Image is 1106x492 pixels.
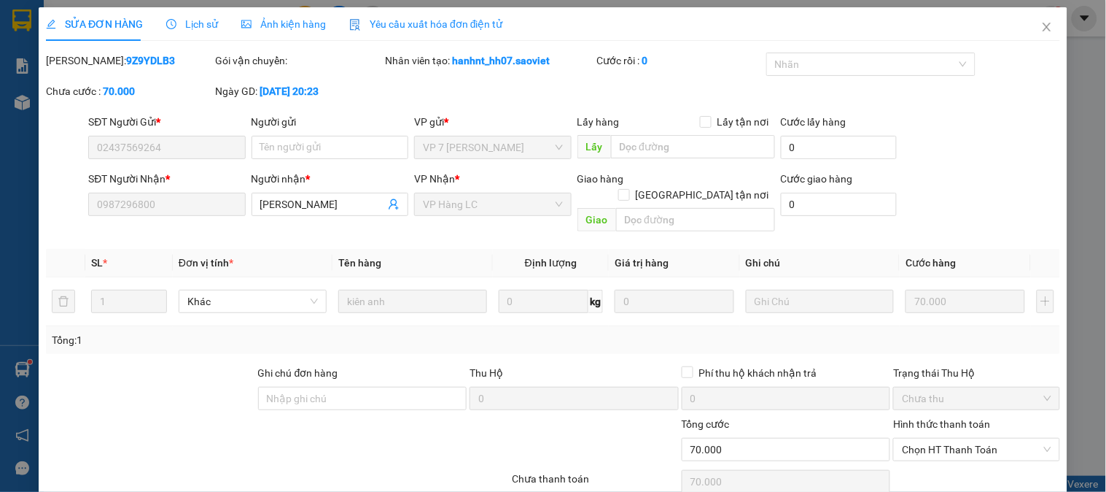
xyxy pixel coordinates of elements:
span: picture [241,19,252,29]
span: Lấy tận nơi [712,114,775,130]
div: [PERSON_NAME]: [46,53,212,69]
span: [GEOGRAPHIC_DATA] tận nơi [630,187,775,203]
span: Khác [187,291,318,312]
input: Dọc đường [611,135,775,158]
input: Ghi Chú [746,290,894,313]
label: Cước giao hàng [781,173,853,185]
label: Hình thức thanh toán [893,418,990,430]
span: Giao hàng [577,173,624,185]
span: edit [46,19,56,29]
span: Lịch sử [166,18,218,30]
input: Ghi chú đơn hàng [258,387,467,410]
span: kg [588,290,603,313]
div: Trạng thái Thu Hộ [893,365,1059,381]
span: Cước hàng [906,257,956,269]
label: Cước lấy hàng [781,116,846,128]
div: Nhân viên tạo: [385,53,594,69]
div: Ngày GD: [216,83,382,99]
b: hanhnt_hh07.saoviet [452,55,550,66]
b: 9Z9YDLB3 [126,55,175,66]
span: user-add [388,199,400,210]
input: Cước giao hàng [781,193,897,216]
span: VP Nhận [414,173,455,185]
b: 70.000 [103,85,135,97]
input: Cước lấy hàng [781,136,897,159]
span: Chọn HT Thanh Toán [902,439,1051,461]
div: SĐT Người Nhận [88,171,245,187]
th: Ghi chú [740,249,900,277]
span: Định lượng [525,257,577,269]
div: SĐT Người Gửi [88,114,245,130]
button: delete [52,290,75,313]
input: 0 [906,290,1025,313]
span: Giá trị hàng [615,257,669,269]
button: Close [1027,7,1067,48]
span: Chưa thu [902,388,1051,410]
span: Yêu cầu xuất hóa đơn điện tử [349,18,503,30]
b: 0 [642,55,648,66]
span: Ảnh kiện hàng [241,18,326,30]
input: 0 [615,290,734,313]
span: Tên hàng [338,257,381,269]
label: Ghi chú đơn hàng [258,367,338,379]
span: close [1041,21,1053,33]
span: VP Hàng LC [423,193,562,215]
span: clock-circle [166,19,176,29]
span: Lấy [577,135,611,158]
div: Người gửi [252,114,408,130]
div: Gói vận chuyển: [216,53,382,69]
span: VP 7 Phạm Văn Đồng [423,137,562,158]
img: icon [349,19,361,31]
div: Cước rồi : [597,53,763,69]
input: VD: Bàn, Ghế [338,290,486,313]
span: Tổng cước [682,418,730,430]
span: Lấy hàng [577,116,620,128]
b: [DATE] 20:23 [260,85,319,97]
span: SL [91,257,103,269]
input: Dọc đường [616,208,775,231]
span: Phí thu hộ khách nhận trả [693,365,823,381]
div: VP gửi [414,114,571,130]
button: plus [1037,290,1054,313]
div: Người nhận [252,171,408,187]
div: Chưa cước : [46,83,212,99]
span: Đơn vị tính [179,257,233,269]
span: Thu Hộ [470,367,503,379]
div: Tổng: 1 [52,332,428,348]
span: Giao [577,208,616,231]
span: SỬA ĐƠN HÀNG [46,18,143,30]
